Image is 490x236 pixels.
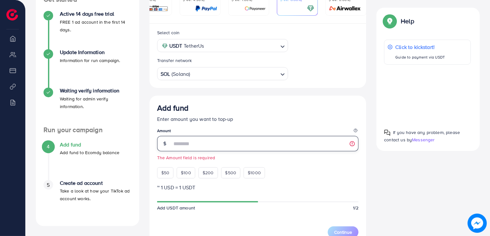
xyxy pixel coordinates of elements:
strong: SOL [161,69,170,79]
img: image [468,214,487,233]
span: $500 [225,169,237,176]
label: Transfer network [157,57,192,64]
p: Enter amount you want to top-up [157,115,359,123]
span: If you have any problem, please contact us by [384,129,460,143]
span: Messenger [412,137,435,143]
img: logo [6,9,18,20]
img: card [245,5,266,12]
legend: Amount [157,128,359,136]
input: Search for option [206,41,278,51]
h4: Waiting verify information [60,88,132,94]
img: card [327,5,363,12]
span: 1/2 [353,205,358,211]
img: card [143,5,168,12]
span: (Solana) [172,69,190,79]
h4: Active 14 days free trial [60,11,132,17]
h4: Create ad account [60,180,132,186]
li: Update Information [36,49,139,88]
h4: Add fund [60,142,119,148]
h3: Add fund [157,103,189,113]
p: Information for run campaign. [60,57,120,64]
label: Select coin [157,29,180,36]
img: card [307,5,314,12]
img: Popup guide [384,130,390,136]
p: Guide to payment via USDT [395,53,445,61]
p: Click to kickstart! [395,43,445,51]
span: $50 [161,169,169,176]
li: Add fund [36,142,139,180]
span: Continue [334,229,352,235]
p: Waiting for admin verify information. [60,95,132,110]
h4: Run your campaign [36,126,139,134]
p: Add fund to Ecomdy balance [60,149,119,156]
small: The Amount field is required [157,154,359,161]
span: TetherUs [184,41,204,51]
span: $200 [203,169,214,176]
strong: USDT [169,41,182,51]
img: coin [162,43,168,49]
li: Waiting verify information [36,88,139,126]
div: Search for option [157,67,288,80]
h4: Update Information [60,49,120,55]
p: Help [401,17,414,25]
p: FREE 1 ad account in the first 14 days. [60,18,132,34]
p: Take a look at how your TikTok ad account works. [60,187,132,202]
li: Create ad account [36,180,139,218]
li: Active 14 days free trial [36,11,139,49]
img: card [195,5,217,12]
p: ~ 1 USD = 1 USDT [157,184,359,191]
span: Add USDT amount [157,205,195,211]
span: 4 [47,143,50,150]
span: $100 [181,169,191,176]
span: $1000 [248,169,261,176]
input: Search for option [191,69,278,79]
div: Search for option [157,39,288,52]
span: 5 [47,181,50,189]
img: Popup guide [384,15,396,27]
